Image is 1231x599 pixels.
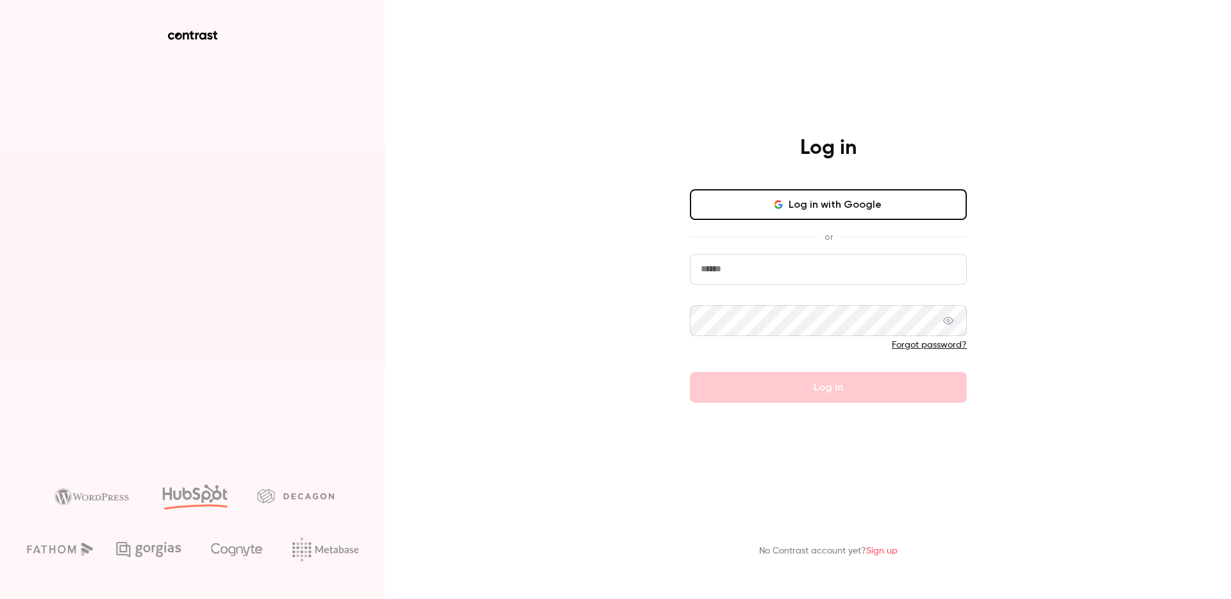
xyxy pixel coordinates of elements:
[866,546,898,555] a: Sign up
[818,230,839,244] span: or
[690,189,967,220] button: Log in with Google
[800,135,857,161] h4: Log in
[892,341,967,350] a: Forgot password?
[257,489,334,503] img: decagon
[759,544,898,558] p: No Contrast account yet?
